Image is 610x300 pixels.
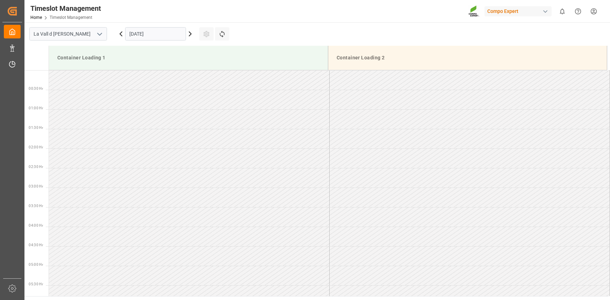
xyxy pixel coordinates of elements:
span: 01:00 Hr [29,106,43,110]
div: Timeslot Management [30,3,101,14]
span: 03:00 Hr [29,184,43,188]
span: 03:30 Hr [29,204,43,208]
button: Compo Expert [485,5,554,18]
span: 02:00 Hr [29,145,43,149]
div: Container Loading 2 [334,51,601,64]
button: open menu [94,29,105,39]
span: 05:30 Hr [29,282,43,286]
img: Screenshot%202023-09-29%20at%2010.02.21.png_1712312052.png [468,5,480,17]
div: Container Loading 1 [55,51,322,64]
span: 00:30 Hr [29,87,43,90]
input: Type to search/select [29,27,107,41]
span: 04:30 Hr [29,243,43,247]
span: 05:00 Hr [29,263,43,266]
span: 02:30 Hr [29,165,43,169]
span: 01:30 Hr [29,126,43,130]
span: 04:00 Hr [29,224,43,227]
input: DD.MM.YYYY [125,27,186,41]
div: Compo Expert [485,6,552,16]
a: Home [30,15,42,20]
button: Help Center [570,3,586,19]
button: show 0 new notifications [554,3,570,19]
